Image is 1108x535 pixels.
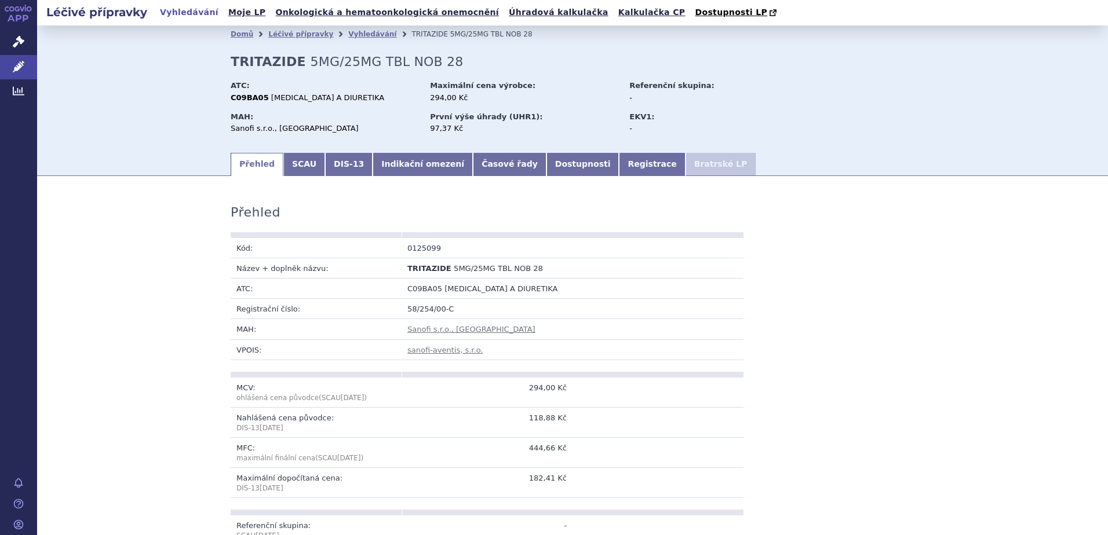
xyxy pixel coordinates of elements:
[231,81,250,90] strong: ATC:
[402,299,743,319] td: 58/254/00-C
[695,8,767,17] span: Dostupnosti LP
[402,467,573,497] td: 182,41 Kč
[156,5,222,20] a: Vyhledávání
[337,454,361,462] span: [DATE]
[231,319,402,339] td: MAH:
[629,112,654,121] strong: EKV1:
[231,30,253,38] a: Domů
[454,264,543,273] span: 5MG/25MG TBL NOB 28
[231,407,402,437] td: Nahlášená cena původce:
[283,153,325,176] a: SCAU
[225,5,269,20] a: Moje LP
[260,424,283,432] span: [DATE]
[546,153,619,176] a: Dostupnosti
[473,153,546,176] a: Časové řady
[231,279,402,299] td: ATC:
[407,346,483,354] a: sanofi-aventis, s.r.o.
[236,483,396,493] p: DIS-13
[325,153,373,176] a: DIS-13
[231,205,280,220] h3: Přehled
[348,30,396,38] a: Vyhledávání
[615,5,689,20] a: Kalkulačka CP
[231,437,402,467] td: MFC:
[231,153,283,176] a: Přehled
[311,54,464,69] span: 5MG/25MG TBL NOB 28
[629,93,760,103] div: -
[373,153,473,176] a: Indikační omezení
[450,30,533,38] span: 5MG/25MG TBL NOB 28
[341,394,365,402] span: [DATE]
[402,378,573,408] td: 294,00 Kč
[260,484,283,492] span: [DATE]
[268,30,333,38] a: Léčivé přípravky
[231,467,402,497] td: Maximální dopočítaná cena:
[231,339,402,360] td: VPOIS:
[430,112,542,121] strong: První výše úhrady (UHR1):
[402,238,573,258] td: 0125099
[236,394,367,402] span: (SCAU )
[231,238,402,258] td: Kód:
[629,81,714,90] strong: Referenční skupina:
[231,299,402,319] td: Registrační číslo:
[430,81,535,90] strong: Maximální cena výrobce:
[231,54,306,69] strong: TRITAZIDE
[231,258,402,278] td: Název + doplněk názvu:
[629,123,760,134] div: -
[236,394,319,402] span: ohlášená cena původce
[231,93,269,102] strong: C09BA05
[619,153,685,176] a: Registrace
[236,423,396,433] p: DIS-13
[272,5,502,20] a: Onkologická a hematoonkologická onemocnění
[231,123,419,134] div: Sanofi s.r.o., [GEOGRAPHIC_DATA]
[271,93,384,102] span: [MEDICAL_DATA] A DIURETIKA
[411,30,447,38] span: TRITAZIDE
[402,437,573,467] td: 444,66 Kč
[430,123,618,134] div: 97,37 Kč
[231,378,402,408] td: MCV:
[37,4,156,20] h2: Léčivé přípravky
[407,264,451,273] span: TRITAZIDE
[407,284,442,293] span: C09BA05
[691,5,782,21] a: Dostupnosti LP
[231,112,253,121] strong: MAH:
[402,407,573,437] td: 118,88 Kč
[236,453,396,463] p: maximální finální cena
[505,5,612,20] a: Úhradová kalkulačka
[430,93,618,103] div: 294,00 Kč
[407,325,535,334] a: Sanofi s.r.o., [GEOGRAPHIC_DATA]
[444,284,557,293] span: [MEDICAL_DATA] A DIURETIKA
[315,454,363,462] span: (SCAU )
